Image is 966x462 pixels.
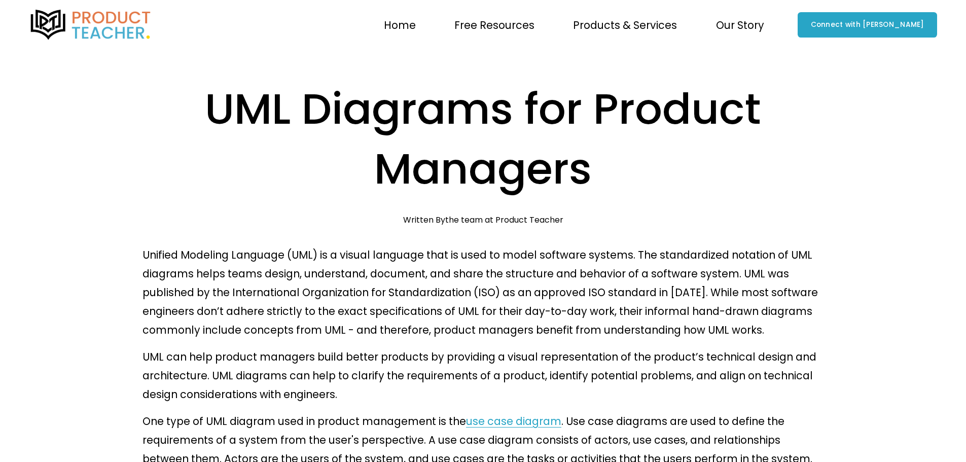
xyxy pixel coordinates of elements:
div: Written By [403,215,563,225]
a: Connect with [PERSON_NAME] [798,12,937,38]
p: Unified Modeling Language (UML) is a visual language that is used to model software systems. The ... [142,245,824,339]
span: Products & Services [573,16,677,34]
span: Free Resources [454,16,534,34]
a: folder dropdown [573,14,677,35]
a: folder dropdown [716,14,764,35]
h1: UML Diagrams for Product Managers [142,79,824,199]
a: the team at Product Teacher [445,214,563,226]
a: Home [384,14,416,35]
a: use case diagram [466,414,561,429]
span: Our Story [716,16,764,34]
p: UML can help product managers build better products by providing a visual representation of the p... [142,347,824,404]
a: folder dropdown [454,14,534,35]
img: Product Teacher [29,10,153,40]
